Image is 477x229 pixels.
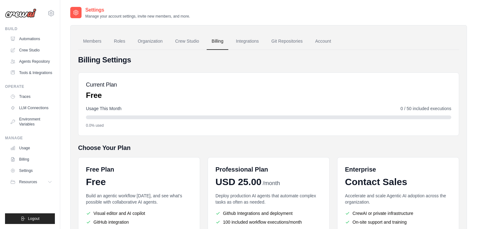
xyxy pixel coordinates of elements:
button: Logout [5,213,55,224]
div: Operate [5,84,55,89]
p: Build an agentic workflow [DATE], and see what's possible with collaborative AI agents. [86,193,192,205]
a: Settings [8,166,55,176]
span: Resources [19,179,37,184]
h5: Current Plan [86,80,117,89]
p: Free [86,90,117,100]
li: CrewAI or private infrastructure [345,210,451,216]
h4: Billing Settings [78,55,459,65]
a: LLM Connections [8,103,55,113]
li: Visual editor and AI copilot [86,210,192,216]
h5: Choose Your Plan [78,143,459,152]
li: On-site support and training [345,219,451,225]
a: Crew Studio [8,45,55,55]
a: Billing [207,33,228,50]
div: Free [86,176,192,188]
button: Resources [8,177,55,187]
div: Manage [5,136,55,141]
div: Contact Sales [345,176,451,188]
li: Github Integrations and deployment [215,210,322,216]
h6: Enterprise [345,165,451,174]
span: /month [263,179,280,188]
a: Billing [8,154,55,164]
a: Integrations [231,33,264,50]
a: Agents Repository [8,56,55,67]
a: Tools & Integrations [8,68,55,78]
a: Usage [8,143,55,153]
span: Logout [28,216,40,221]
div: Build [5,26,55,31]
a: Crew Studio [170,33,204,50]
h2: Settings [85,6,190,14]
p: Manage your account settings, invite new members, and more. [85,14,190,19]
a: Roles [109,33,130,50]
span: USD 25.00 [215,176,262,188]
a: Environment Variables [8,114,55,129]
span: 0.0% used [86,123,104,128]
p: Accelerate and scale Agentic AI adoption across the organization. [345,193,451,205]
a: Git Repositories [266,33,308,50]
h6: Professional Plan [215,165,268,174]
p: Deploy production AI agents that automate complex tasks as often as needed. [215,193,322,205]
li: GitHub integration [86,219,192,225]
li: 100 included workflow executions/month [215,219,322,225]
h6: Free Plan [86,165,114,174]
a: Members [78,33,106,50]
a: Organization [133,33,167,50]
img: Logo [5,8,36,18]
a: Automations [8,34,55,44]
a: Traces [8,92,55,102]
span: 0 / 50 included executions [400,105,451,112]
span: Usage This Month [86,105,121,112]
a: Account [310,33,336,50]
